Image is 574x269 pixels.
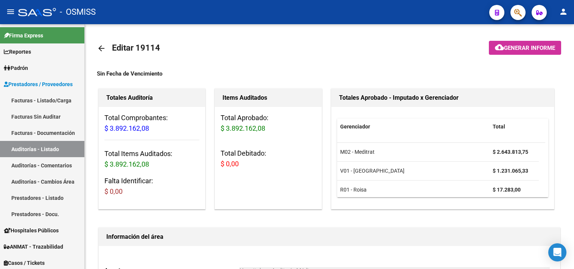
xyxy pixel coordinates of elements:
h1: Totales Auditoría [106,92,198,104]
h1: Información del área [106,231,552,243]
div: Open Intercom Messenger [548,243,566,261]
h3: Total Debitado: [221,148,316,169]
h1: Totales Aprobado - Imputado x Gerenciador [339,92,547,104]
span: Casos / Tickets [4,259,45,267]
datatable-header-cell: Total [490,119,539,135]
span: M02 - Meditrat [340,149,375,155]
span: ANMAT - Trazabilidad [4,243,63,251]
strong: $ 17.283,00 [493,187,521,193]
mat-icon: person [559,7,568,16]
strong: $ 1.231.065,33 [493,168,528,174]
span: $ 3.892.162,08 [221,124,265,132]
span: - OSMISS [60,4,96,20]
h3: Total Items Auditados: [104,148,199,170]
h1: Items Auditados [222,92,314,104]
span: Gerenciador [340,124,370,130]
mat-icon: menu [6,7,15,16]
button: Generar informe [489,41,561,55]
mat-icon: cloud_download [495,43,504,52]
span: Reportes [4,48,31,56]
span: Padrón [4,64,28,72]
span: Generar informe [504,45,555,51]
mat-icon: arrow_back [97,44,106,53]
span: Prestadores / Proveedores [4,80,73,88]
span: Hospitales Públicos [4,226,59,235]
h3: Falta Identificar: [104,176,199,197]
h3: Total Aprobado: [221,113,316,134]
span: Editar 19114 [112,43,160,53]
span: Firma Express [4,31,43,40]
div: Sin Fecha de Vencimiento [97,70,562,78]
span: R01 - Roisa [340,187,367,193]
strong: $ 2.643.813,75 [493,149,528,155]
span: $ 3.892.162,08 [104,124,149,132]
span: $ 0,00 [221,160,239,168]
span: $ 3.892.162,08 [104,160,149,168]
span: Total [493,124,505,130]
span: $ 0,00 [104,187,123,195]
datatable-header-cell: Gerenciador [337,119,490,135]
h3: Total Comprobantes: [104,113,199,134]
span: V01 - [GEOGRAPHIC_DATA] [340,168,404,174]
